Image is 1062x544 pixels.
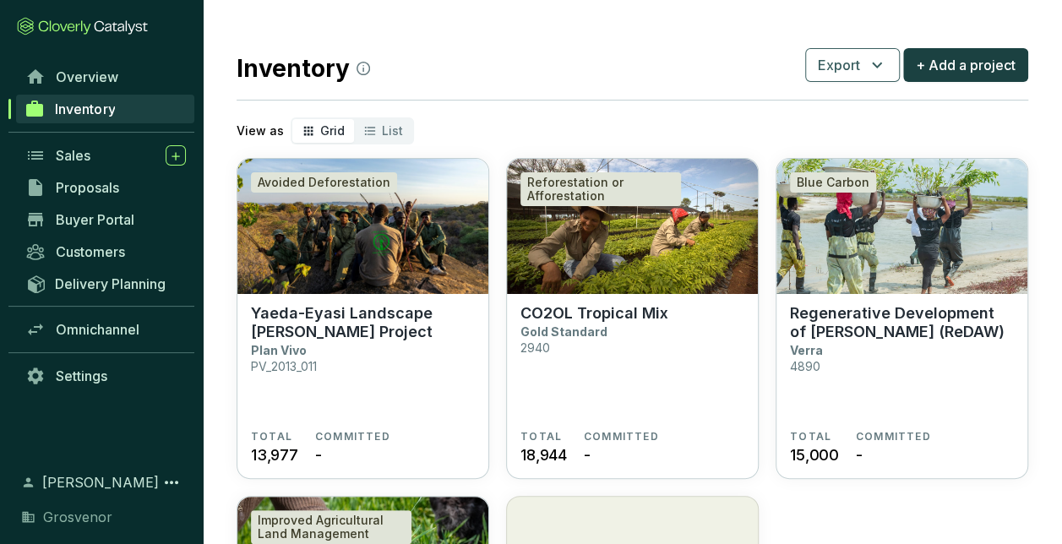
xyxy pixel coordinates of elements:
h2: Inventory [237,51,370,86]
span: Buyer Portal [56,211,134,228]
a: Delivery Planning [17,269,194,297]
span: 13,977 [251,443,298,466]
span: - [584,443,591,466]
a: Settings [17,362,194,390]
span: + Add a project [916,55,1016,75]
span: [PERSON_NAME] [42,472,159,492]
p: Verra [790,343,823,357]
div: segmented control [291,117,414,144]
span: Omnichannel [56,321,139,338]
p: 2940 [520,340,550,355]
a: Sales [17,141,194,170]
span: COMMITTED [856,430,931,443]
p: Plan Vivo [251,343,307,357]
div: Reforestation or Afforestation [520,172,681,206]
span: Grid [320,123,345,138]
span: 18,944 [520,443,567,466]
img: Yaeda-Eyasi Landscape REDD Project [237,159,488,294]
span: Overview [56,68,118,85]
p: CO2OL Tropical Mix [520,304,668,323]
a: CO2OL Tropical MixReforestation or AfforestationCO2OL Tropical MixGold Standard2940TOTAL18,944COM... [506,158,759,479]
a: Inventory [16,95,194,123]
span: Grosvenor [43,507,112,527]
a: Customers [17,237,194,266]
a: Regenerative Development of Anlo Wetlands (ReDAW)Blue CarbonRegenerative Development of [PERSON_N... [776,158,1028,479]
p: PV_2013_011 [251,359,317,373]
span: - [856,443,863,466]
a: Omnichannel [17,315,194,344]
p: Yaeda-Eyasi Landscape [PERSON_NAME] Project [251,304,475,341]
span: 15,000 [790,443,839,466]
img: CO2OL Tropical Mix [507,159,758,294]
span: - [315,443,322,466]
a: Proposals [17,173,194,202]
a: Overview [17,63,194,91]
div: Avoided Deforestation [251,172,397,193]
p: Regenerative Development of [PERSON_NAME] (ReDAW) [790,304,1014,341]
img: Regenerative Development of Anlo Wetlands (ReDAW) [776,159,1027,294]
span: Sales [56,147,90,164]
p: View as [237,122,284,139]
button: + Add a project [903,48,1028,82]
p: 4890 [790,359,820,373]
div: Improved Agricultural Land Management [251,510,411,544]
span: COMMITTED [584,430,659,443]
span: List [382,123,403,138]
span: Proposals [56,179,119,196]
button: Export [805,48,900,82]
span: Settings [56,367,107,384]
span: TOTAL [520,430,562,443]
a: Yaeda-Eyasi Landscape REDD ProjectAvoided DeforestationYaeda-Eyasi Landscape [PERSON_NAME] Projec... [237,158,489,479]
span: Export [818,55,860,75]
span: TOTAL [790,430,831,443]
span: Delivery Planning [55,275,166,292]
span: Customers [56,243,125,260]
span: TOTAL [251,430,292,443]
a: Buyer Portal [17,205,194,234]
span: Inventory [55,101,115,117]
div: Blue Carbon [790,172,876,193]
span: COMMITTED [315,430,390,443]
p: Gold Standard [520,324,607,339]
